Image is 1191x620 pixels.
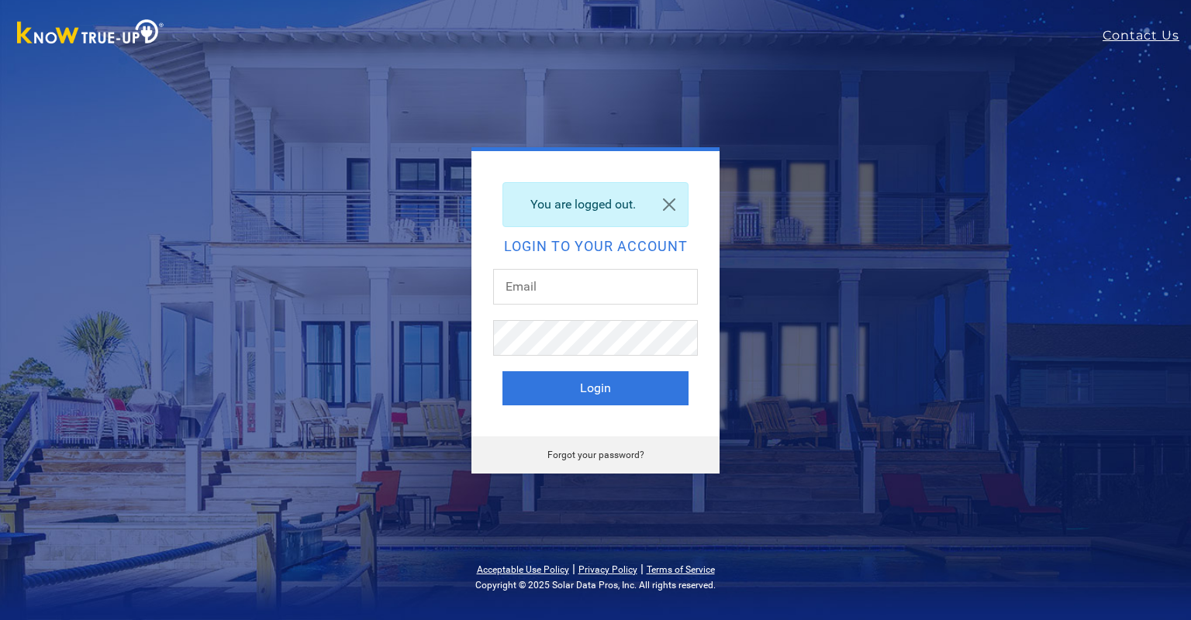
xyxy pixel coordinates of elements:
[640,561,644,576] span: |
[477,564,569,575] a: Acceptable Use Policy
[578,564,637,575] a: Privacy Policy
[572,561,575,576] span: |
[651,183,688,226] a: Close
[647,564,715,575] a: Terms of Service
[502,239,689,253] h2: Login to your account
[502,182,689,227] div: You are logged out.
[1103,26,1191,45] a: Contact Us
[502,371,689,405] button: Login
[547,449,644,460] a: Forgot your password?
[493,269,698,305] input: Email
[9,16,172,51] img: Know True-Up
